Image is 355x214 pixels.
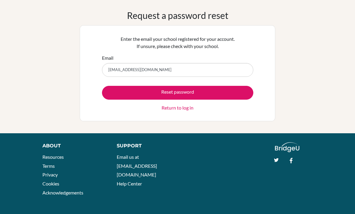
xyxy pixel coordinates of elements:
[275,142,299,152] img: logo_white@2x-f4f0deed5e89b7ecb1c2cc34c3e3d731f90f0f143d5ea2071677605dd97b5244.png
[42,163,55,169] a: Terms
[102,35,253,50] p: Enter the email your school registered for your account. If unsure, please check with your school.
[102,86,253,100] button: Reset password
[127,10,228,21] h1: Request a password reset
[117,154,157,177] a: Email us at [EMAIL_ADDRESS][DOMAIN_NAME]
[42,172,58,177] a: Privacy
[42,190,83,195] a: Acknowledgements
[117,142,172,149] div: Support
[102,54,113,62] label: Email
[42,154,64,160] a: Resources
[162,104,193,111] a: Return to log in
[42,142,103,149] div: About
[42,181,59,186] a: Cookies
[117,181,142,186] a: Help Center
